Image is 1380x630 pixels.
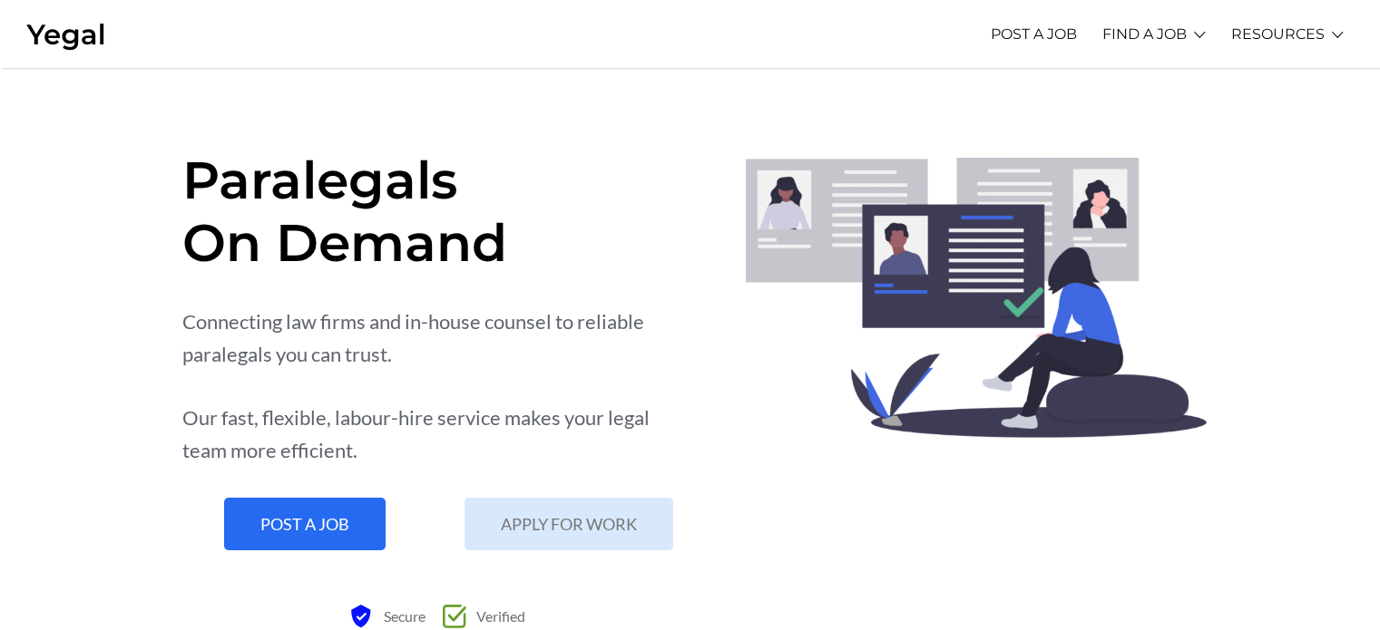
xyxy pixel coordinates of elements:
[224,498,386,550] a: POST A JOB
[1102,9,1187,59] a: FIND A JOB
[260,516,349,532] span: POST A JOB
[501,516,637,532] span: APPLY FOR WORK
[182,149,691,274] h1: Paralegals On Demand
[991,9,1077,59] a: POST A JOB
[1231,9,1325,59] a: RESOURCES
[465,498,673,550] a: APPLY FOR WORK
[182,305,691,371] div: Connecting law firms and in-house counsel to reliable paralegals you can trust.
[182,402,691,467] div: Our fast, flexible, labour-hire service makes your legal team more efficient.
